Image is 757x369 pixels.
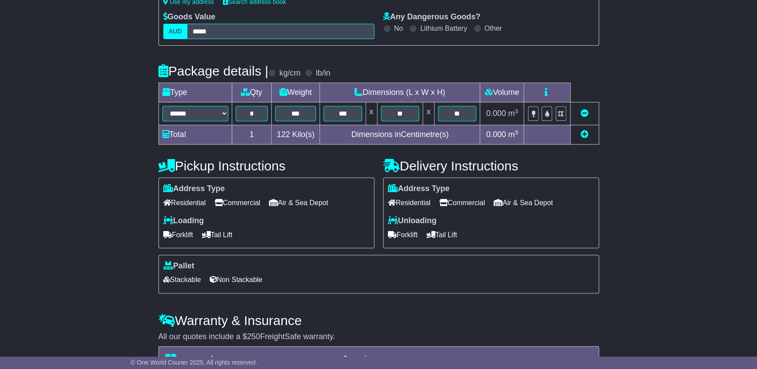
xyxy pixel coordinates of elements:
[232,83,272,102] td: Qty
[163,196,206,210] span: Residential
[163,273,201,286] span: Stackable
[369,354,409,368] span: 156.59
[427,228,457,242] span: Tail Lift
[486,109,506,118] span: 0.000
[269,196,328,210] span: Air & Sea Depot
[439,196,485,210] span: Commercial
[158,159,374,173] h4: Pickup Instructions
[131,359,258,366] span: © One World Courier 2025. All rights reserved.
[210,273,262,286] span: Non Stackable
[388,196,431,210] span: Residential
[232,125,272,145] td: 1
[158,125,232,145] td: Total
[164,354,593,368] h4: Transit Insurance Coverage for $
[480,83,524,102] td: Volume
[366,102,377,125] td: x
[423,102,434,125] td: x
[163,24,188,39] label: AUD
[163,228,193,242] span: Forklift
[388,184,450,194] label: Address Type
[508,109,518,118] span: m
[420,24,467,33] label: Lithium Battery
[581,130,588,139] a: Add new item
[247,332,260,341] span: 250
[316,69,330,78] label: lb/in
[515,108,518,115] sup: 3
[158,83,232,102] td: Type
[581,109,588,118] a: Remove this item
[163,216,204,226] label: Loading
[486,130,506,139] span: 0.000
[158,313,599,328] h4: Warranty & Insurance
[158,332,599,342] div: All our quotes include a $ FreightSafe warranty.
[272,125,320,145] td: Kilo(s)
[272,83,320,102] td: Weight
[383,12,481,22] label: Any Dangerous Goods?
[383,159,599,173] h4: Delivery Instructions
[320,83,480,102] td: Dimensions (L x W x H)
[279,69,300,78] label: kg/cm
[484,24,502,33] label: Other
[388,228,418,242] span: Forklift
[394,24,403,33] label: No
[388,216,437,226] label: Unloading
[494,196,553,210] span: Air & Sea Depot
[163,261,194,271] label: Pallet
[508,130,518,139] span: m
[163,12,215,22] label: Goods Value
[163,184,225,194] label: Address Type
[158,64,269,78] h4: Package details |
[320,125,480,145] td: Dimensions in Centimetre(s)
[215,196,260,210] span: Commercial
[202,228,233,242] span: Tail Lift
[277,130,290,139] span: 122
[515,129,518,136] sup: 3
